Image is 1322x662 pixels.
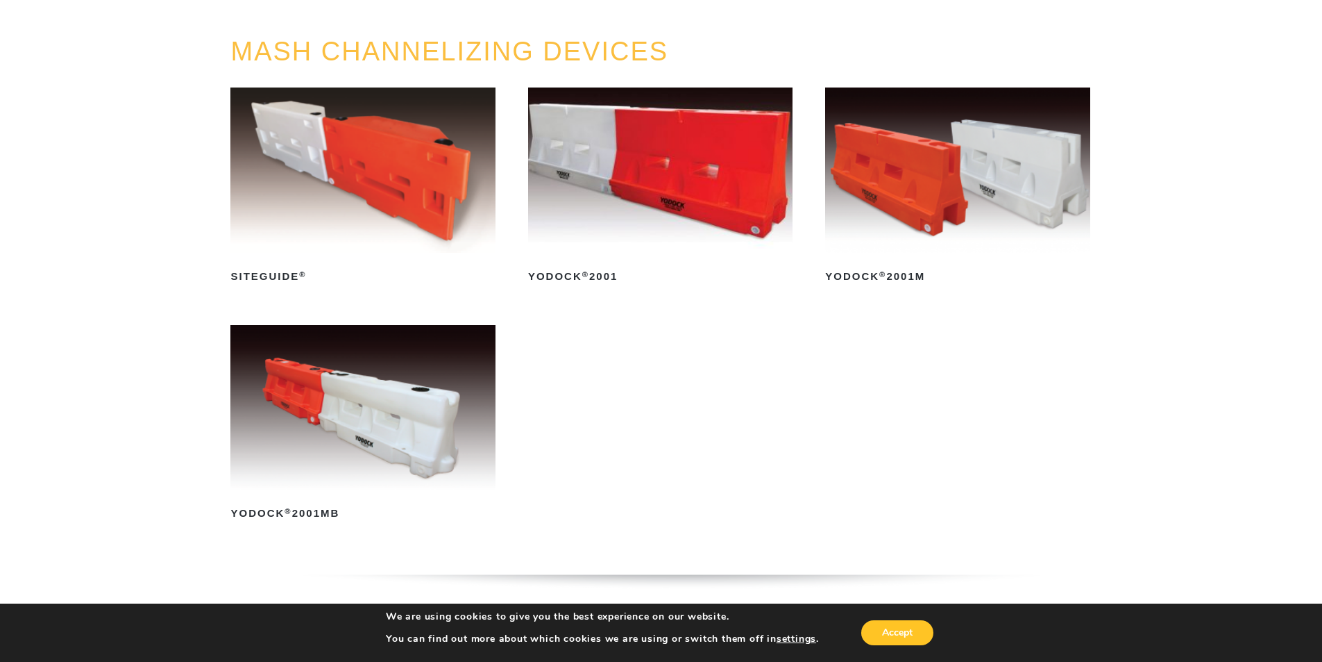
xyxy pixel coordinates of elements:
[230,325,495,525] a: Yodock®2001MB
[861,620,933,645] button: Accept
[230,503,495,525] h2: Yodock 2001MB
[879,270,886,279] sup: ®
[582,270,589,279] sup: ®
[528,265,793,288] h2: Yodock 2001
[230,88,495,288] a: SiteGuide®
[230,37,668,66] a: MASH CHANNELIZING DEVICES
[230,265,495,288] h2: SiteGuide
[285,507,291,515] sup: ®
[528,88,793,253] img: Yodock 2001 Water Filled Barrier and Barricade
[528,88,793,288] a: Yodock®2001
[777,633,816,645] button: settings
[825,88,1090,288] a: Yodock®2001M
[825,265,1090,288] h2: Yodock 2001M
[386,633,819,645] p: You can find out more about which cookies we are using or switch them off in .
[386,611,819,623] p: We are using cookies to give you the best experience on our website.
[299,270,306,279] sup: ®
